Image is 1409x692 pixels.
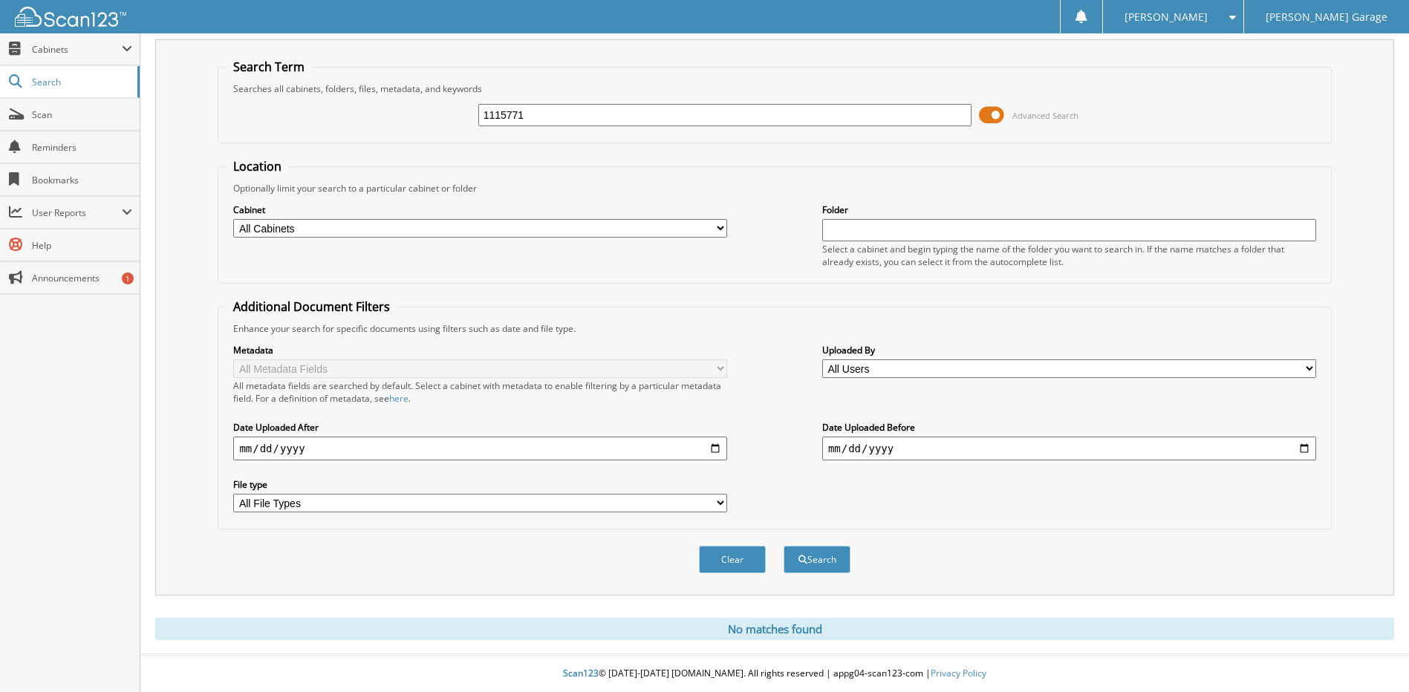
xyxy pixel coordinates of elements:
[226,182,1323,195] div: Optionally limit your search to a particular cabinet or folder
[784,546,850,573] button: Search
[32,108,132,121] span: Scan
[822,243,1316,268] div: Select a cabinet and begin typing the name of the folder you want to search in. If the name match...
[122,272,134,284] div: 1
[563,667,599,679] span: Scan123
[140,656,1409,692] div: © [DATE]-[DATE] [DOMAIN_NAME]. All rights reserved | appg04-scan123-com |
[32,141,132,154] span: Reminders
[233,203,727,216] label: Cabinet
[226,59,312,75] legend: Search Term
[226,298,397,315] legend: Additional Document Filters
[822,421,1316,434] label: Date Uploaded Before
[32,174,132,186] span: Bookmarks
[1012,110,1078,121] span: Advanced Search
[233,437,727,460] input: start
[15,7,126,27] img: scan123-logo-white.svg
[931,667,986,679] a: Privacy Policy
[1266,13,1387,22] span: [PERSON_NAME] Garage
[822,344,1316,356] label: Uploaded By
[233,421,727,434] label: Date Uploaded After
[32,239,132,252] span: Help
[233,478,727,491] label: File type
[32,76,130,88] span: Search
[226,82,1323,95] div: Searches all cabinets, folders, files, metadata, and keywords
[233,379,727,405] div: All metadata fields are searched by default. Select a cabinet with metadata to enable filtering b...
[233,344,727,356] label: Metadata
[1125,13,1208,22] span: [PERSON_NAME]
[32,43,122,56] span: Cabinets
[699,546,766,573] button: Clear
[389,392,409,405] a: here
[226,322,1323,335] div: Enhance your search for specific documents using filters such as date and file type.
[32,272,132,284] span: Announcements
[822,203,1316,216] label: Folder
[822,437,1316,460] input: end
[32,206,122,219] span: User Reports
[155,618,1394,640] div: No matches found
[226,158,289,174] legend: Location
